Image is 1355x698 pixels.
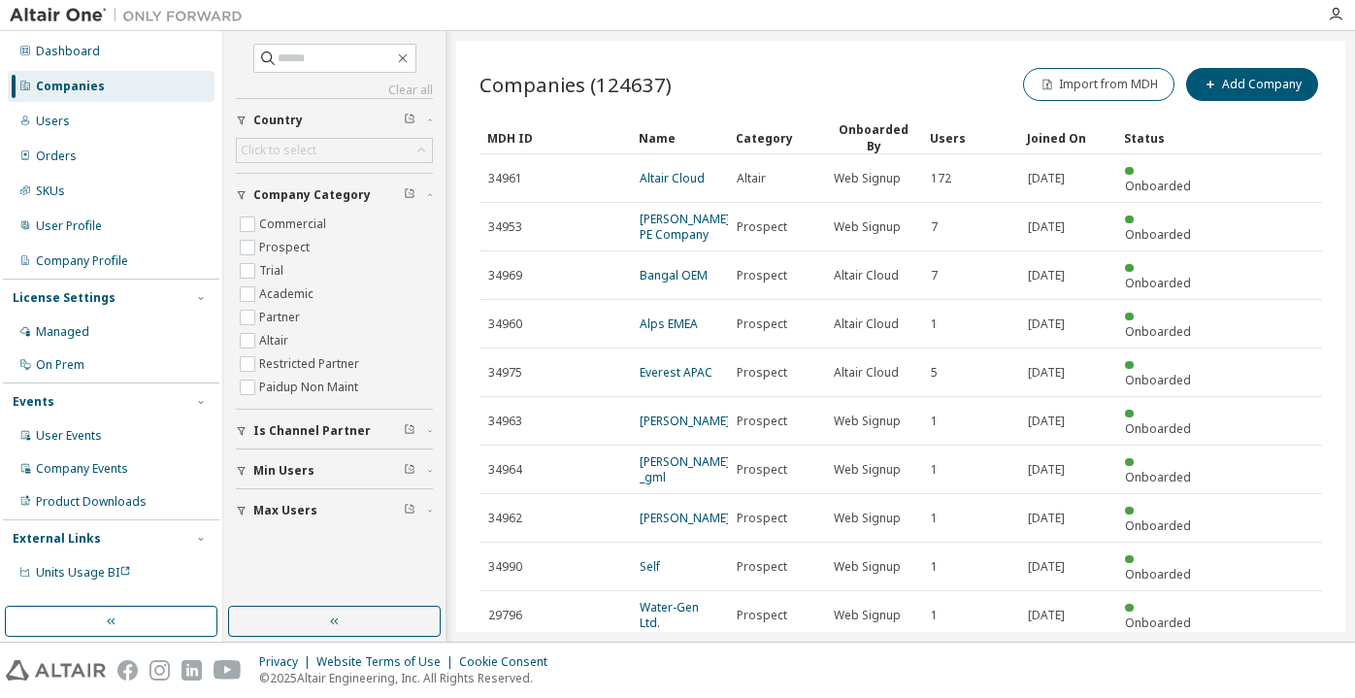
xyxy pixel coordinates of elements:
[931,268,938,283] span: 7
[36,494,147,510] div: Product Downloads
[488,462,522,478] span: 34964
[737,316,787,332] span: Prospect
[236,449,433,492] button: Min Users
[236,174,433,216] button: Company Category
[36,114,70,129] div: Users
[36,218,102,234] div: User Profile
[931,414,938,429] span: 1
[488,511,522,526] span: 34962
[834,414,901,429] span: Web Signup
[404,503,415,518] span: Clear filter
[13,394,54,410] div: Events
[1125,420,1191,437] span: Onboarded
[1028,462,1065,478] span: [DATE]
[259,213,330,236] label: Commercial
[640,267,708,283] a: Bangal OEM
[488,219,522,235] span: 34953
[259,376,362,399] label: Paidup Non Maint
[253,463,314,479] span: Min Users
[488,365,522,381] span: 34975
[737,608,787,623] span: Prospect
[737,414,787,429] span: Prospect
[737,268,787,283] span: Prospect
[214,660,242,681] img: youtube.svg
[640,413,730,429] a: [PERSON_NAME]
[488,608,522,623] span: 29796
[259,329,292,352] label: Altair
[6,660,106,681] img: altair_logo.svg
[931,219,938,235] span: 7
[1186,68,1318,101] button: Add Company
[931,608,938,623] span: 1
[1125,566,1191,582] span: Onboarded
[36,357,84,373] div: On Prem
[488,559,522,575] span: 34990
[640,316,698,332] a: Alps EMEA
[1125,469,1191,485] span: Onboarded
[149,660,170,681] img: instagram.svg
[459,654,559,670] div: Cookie Consent
[931,171,951,186] span: 172
[1028,608,1065,623] span: [DATE]
[737,559,787,575] span: Prospect
[36,428,102,444] div: User Events
[488,414,522,429] span: 34963
[36,183,65,199] div: SKUs
[1028,171,1065,186] span: [DATE]
[479,71,672,98] span: Companies (124637)
[737,365,787,381] span: Prospect
[182,660,202,681] img: linkedin.svg
[931,316,938,332] span: 1
[737,171,766,186] span: Altair
[834,316,899,332] span: Altair Cloud
[36,79,105,94] div: Companies
[36,564,131,581] span: Units Usage BI
[640,558,660,575] a: Self
[834,559,901,575] span: Web Signup
[10,6,252,25] img: Altair One
[834,462,901,478] span: Web Signup
[488,268,522,283] span: 34969
[1028,219,1065,235] span: [DATE]
[36,461,128,477] div: Company Events
[834,268,899,283] span: Altair Cloud
[640,170,705,186] a: Altair Cloud
[404,463,415,479] span: Clear filter
[253,503,317,518] span: Max Users
[36,253,128,269] div: Company Profile
[931,462,938,478] span: 1
[488,171,522,186] span: 34961
[259,236,314,259] label: Prospect
[737,462,787,478] span: Prospect
[236,489,433,532] button: Max Users
[259,283,317,306] label: Academic
[487,122,623,153] div: MDH ID
[13,290,116,306] div: License Settings
[737,511,787,526] span: Prospect
[640,211,730,243] a: [PERSON_NAME] PE Company
[931,511,938,526] span: 1
[488,316,522,332] span: 34960
[640,510,730,526] a: [PERSON_NAME]
[834,511,901,526] span: Web Signup
[259,670,559,686] p: © 2025 Altair Engineering, Inc. All Rights Reserved.
[834,608,901,623] span: Web Signup
[241,143,316,158] div: Click to select
[36,44,100,59] div: Dashboard
[639,122,720,153] div: Name
[13,531,101,547] div: External Links
[834,171,901,186] span: Web Signup
[316,654,459,670] div: Website Terms of Use
[404,423,415,439] span: Clear filter
[253,423,371,439] span: Is Channel Partner
[1125,226,1191,243] span: Onboarded
[736,122,817,153] div: Category
[834,365,899,381] span: Altair Cloud
[259,352,363,376] label: Restricted Partner
[640,599,699,631] a: Water-Gen Ltd.
[1028,268,1065,283] span: [DATE]
[1028,365,1065,381] span: [DATE]
[1125,372,1191,388] span: Onboarded
[259,259,287,283] label: Trial
[737,219,787,235] span: Prospect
